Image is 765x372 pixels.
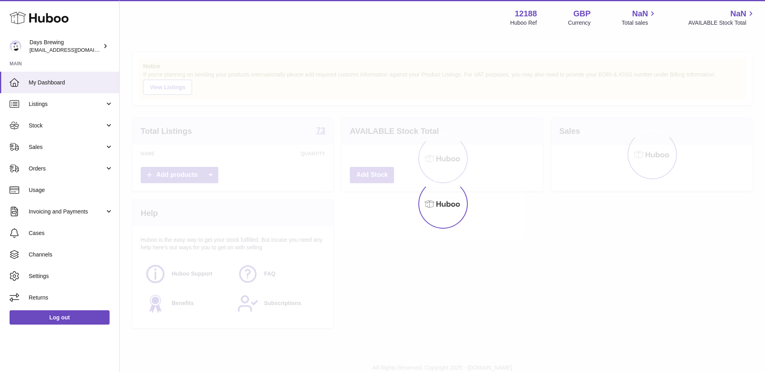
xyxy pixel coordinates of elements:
[29,100,105,108] span: Listings
[29,122,105,129] span: Stock
[29,79,113,86] span: My Dashboard
[10,310,110,325] a: Log out
[29,272,113,280] span: Settings
[29,39,101,54] div: Days Brewing
[29,229,113,237] span: Cases
[622,8,657,27] a: NaN Total sales
[29,294,113,302] span: Returns
[688,19,755,27] span: AVAILABLE Stock Total
[29,143,105,151] span: Sales
[29,47,117,53] span: [EMAIL_ADDRESS][DOMAIN_NAME]
[568,19,591,27] div: Currency
[10,40,22,52] img: helena@daysbrewing.com
[632,8,648,19] span: NaN
[29,165,105,172] span: Orders
[573,8,590,19] strong: GBP
[515,8,537,19] strong: 12188
[688,8,755,27] a: NaN AVAILABLE Stock Total
[29,186,113,194] span: Usage
[510,19,537,27] div: Huboo Ref
[730,8,746,19] span: NaN
[29,251,113,258] span: Channels
[29,208,105,215] span: Invoicing and Payments
[622,19,657,27] span: Total sales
